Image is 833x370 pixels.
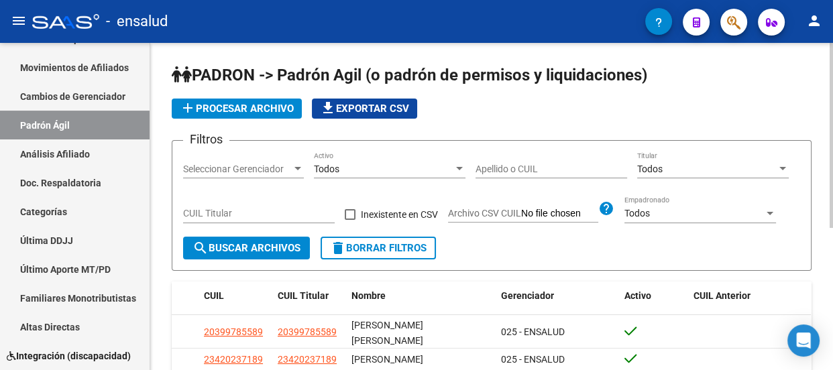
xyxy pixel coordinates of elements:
button: Procesar archivo [172,99,302,119]
mat-icon: delete [330,240,346,256]
span: Seleccionar Gerenciador [183,164,292,175]
datatable-header-cell: Nombre [346,282,496,310]
span: [PERSON_NAME] [PERSON_NAME] [351,320,423,346]
span: Nombre [351,290,386,301]
mat-icon: person [806,13,822,29]
span: 20399785589 [278,326,337,337]
span: Todos [624,208,650,219]
datatable-header-cell: CUIL [199,282,272,310]
datatable-header-cell: CUIL Anterior [688,282,811,310]
input: Archivo CSV CUIL [521,208,598,220]
mat-icon: search [192,240,209,256]
datatable-header-cell: CUIL Titular [272,282,346,310]
span: Borrar Filtros [330,242,427,254]
span: Exportar CSV [320,103,409,115]
span: Activo [624,290,651,301]
span: PADRON -> Padrón Agil (o padrón de permisos y liquidaciones) [172,66,647,84]
span: Buscar Archivos [192,242,300,254]
mat-icon: help [598,200,614,217]
span: [PERSON_NAME] [351,354,423,365]
h3: Filtros [183,130,229,149]
span: CUIL [204,290,224,301]
span: 025 - ENSALUD [501,354,565,365]
span: CUIL Anterior [693,290,751,301]
span: Archivo CSV CUIL [448,208,521,219]
span: 23420237189 [204,354,263,365]
button: Exportar CSV [312,99,417,119]
span: 20399785589 [204,326,263,337]
button: Borrar Filtros [321,237,436,259]
span: 025 - ENSALUD [501,326,565,337]
span: - ensalud [106,7,168,36]
span: Gerenciador [501,290,554,301]
span: Todos [314,164,339,174]
mat-icon: add [180,100,196,116]
span: Integración (discapacidad) [7,349,131,363]
span: Procesar archivo [180,103,294,115]
span: 23420237189 [278,354,337,365]
span: Todos [637,164,663,174]
button: Buscar Archivos [183,237,310,259]
mat-icon: menu [11,13,27,29]
datatable-header-cell: Gerenciador [496,282,618,310]
div: Open Intercom Messenger [787,324,820,357]
span: Inexistente en CSV [361,206,438,223]
datatable-header-cell: Activo [619,282,688,310]
span: CUIL Titular [278,290,329,301]
mat-icon: file_download [320,100,336,116]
